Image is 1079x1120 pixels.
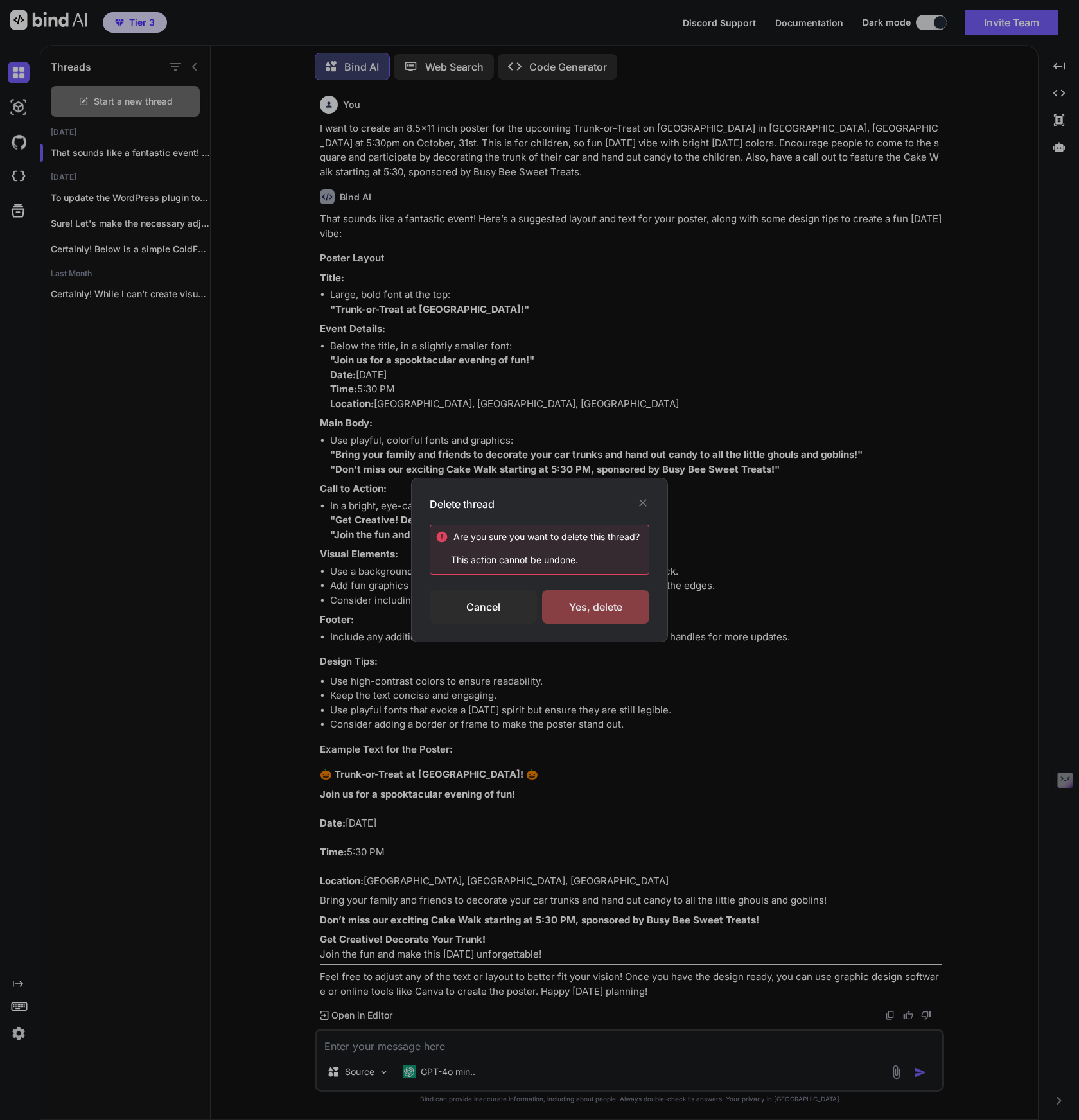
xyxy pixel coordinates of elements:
span: thread [605,531,635,542]
p: This action cannot be undone. [435,554,649,566]
div: Cancel [430,590,537,624]
h3: Delete thread [430,496,495,512]
div: Are you sure you want to delete this ? [453,530,640,543]
div: Yes, delete [542,590,649,624]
